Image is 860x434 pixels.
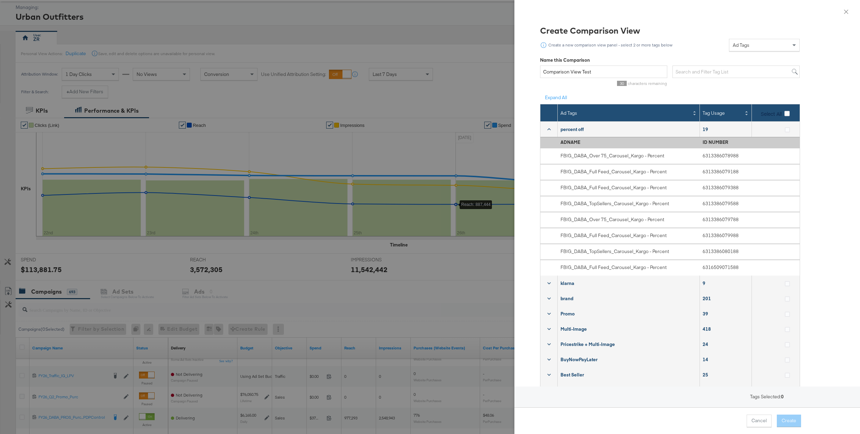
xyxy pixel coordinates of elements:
div: ID NUMBER [700,137,752,148]
button: Close [836,2,856,21]
div: 6313386079388 [700,180,752,196]
div: brand [558,293,700,305]
button: Expand All [540,92,800,104]
div: 418 [700,323,752,335]
div: FBIG_DABA_Over 75_Carousel_Kargo - Percent [558,148,700,164]
div: characters remaining [540,81,667,86]
div: Tags Selected: [514,387,860,407]
div: 6313386079588 [700,196,752,212]
div: Logo [558,384,700,396]
div: 14 [700,354,752,366]
div: 6313386080188 [700,244,752,260]
div: Best Seller [558,369,700,381]
span: Select All [761,110,782,117]
div: Create Comparison View [540,25,800,36]
div: 24 [700,338,752,350]
div: Tag Usage [703,110,749,116]
div: BuyNowPayLater [558,354,700,366]
input: Defaults to "Comparison View" [540,66,667,78]
div: FBIG_DABA_Full Feed_Carousel_Kargo - Percent [558,164,700,180]
div: FBIG_DABA_TopSellers_Carousel_Kargo - Percent [558,244,700,260]
button: Cancel [747,415,772,427]
div: 19 [700,123,752,136]
div: FBIG_DABA_Full Feed_Carousel_Kargo - Percent [558,228,700,244]
div: 25 [700,369,752,381]
div: Pricestrike + Multi-Image [558,338,700,350]
div: klarna [558,277,700,289]
div: Multi-Image [558,323,700,335]
span: 30 [617,81,627,86]
div: FBIG_DABA_TopSellers_Carousel_Kargo - Percent [558,196,700,212]
span: close [843,9,849,15]
div: FBIG_DABA_Full Feed_Carousel_Kargo - Percent [558,180,700,196]
div: 6313386079188 [700,164,752,180]
div: 39 [700,308,752,320]
div: FBIG_DABA_Over 75_Carousel_Kargo - Percent [558,212,700,228]
div: 201 [700,293,752,305]
div: percent off [558,123,700,136]
div: 6313386079988 [700,228,752,244]
div: Ad Tags [561,110,697,116]
span: Ad Tags [733,42,749,48]
div: AD NAME [558,137,700,148]
div: Create a new comparison view panel - select 2 or more tags below [548,43,673,47]
input: Search and Filter Tag List [672,66,800,78]
div: FBIG_DABA_Full Feed_Carousel_Kargo - Percent [558,260,700,276]
div: 15 [700,384,752,396]
div: 9 [700,277,752,289]
strong: 0 [781,393,784,407]
div: 6313386078988 [700,148,752,164]
div: Name this Comparison [540,57,800,63]
div: 6313386079788 [700,212,752,228]
div: 6316509071588 [700,260,752,276]
div: Promo [558,308,700,320]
